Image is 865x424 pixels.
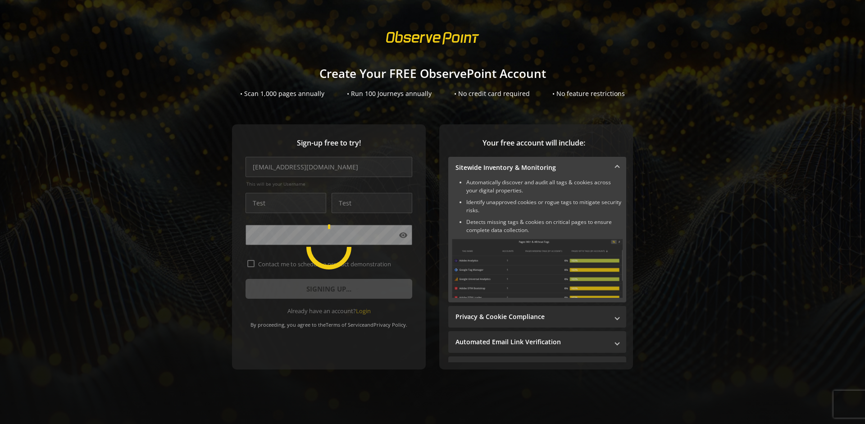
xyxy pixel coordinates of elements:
[448,138,619,148] span: Your free account will include:
[246,315,412,328] div: By proceeding, you agree to the and .
[455,312,608,321] mat-panel-title: Privacy & Cookie Compliance
[347,89,432,98] div: • Run 100 Journeys annually
[455,163,608,172] mat-panel-title: Sitewide Inventory & Monitoring
[373,321,406,328] a: Privacy Policy
[246,138,412,148] span: Sign-up free to try!
[455,337,608,346] mat-panel-title: Automated Email Link Verification
[452,239,623,298] img: Sitewide Inventory & Monitoring
[448,178,626,302] div: Sitewide Inventory & Monitoring
[454,89,530,98] div: • No credit card required
[448,306,626,328] mat-expansion-panel-header: Privacy & Cookie Compliance
[240,89,324,98] div: • Scan 1,000 pages annually
[448,356,626,378] mat-expansion-panel-header: Performance Monitoring with Web Vitals
[466,218,623,234] li: Detects missing tags & cookies on critical pages to ensure complete data collection.
[448,157,626,178] mat-expansion-panel-header: Sitewide Inventory & Monitoring
[448,331,626,353] mat-expansion-panel-header: Automated Email Link Verification
[466,178,623,195] li: Automatically discover and audit all tags & cookies across your digital properties.
[552,89,625,98] div: • No feature restrictions
[466,198,623,214] li: Identify unapproved cookies or rogue tags to mitigate security risks.
[326,321,364,328] a: Terms of Service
